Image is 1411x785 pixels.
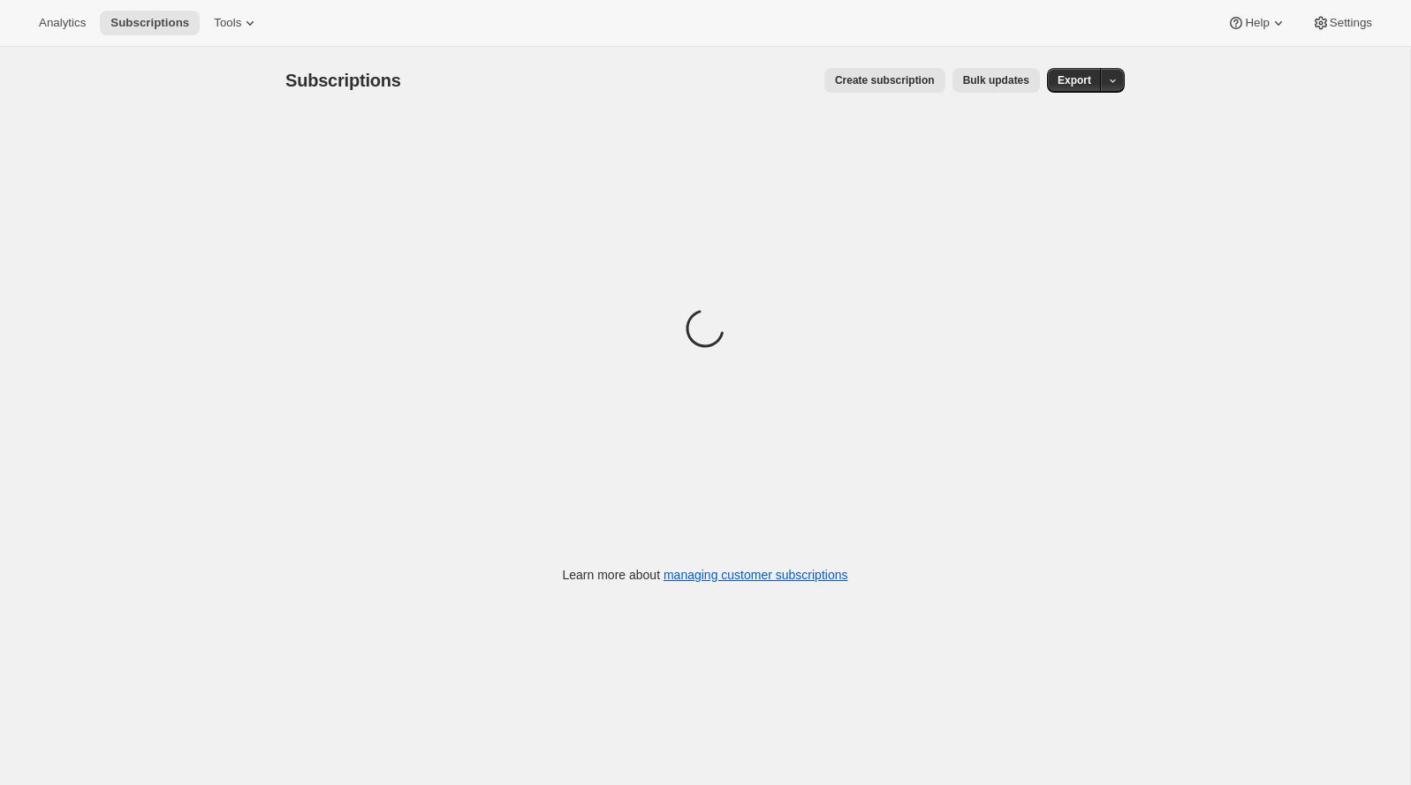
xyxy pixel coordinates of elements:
[835,73,935,87] span: Create subscription
[100,11,200,35] button: Subscriptions
[1047,68,1102,93] button: Export
[28,11,96,35] button: Analytics
[203,11,269,35] button: Tools
[1058,73,1091,87] span: Export
[563,566,848,584] p: Learn more about
[285,71,401,90] span: Subscriptions
[1301,11,1383,35] button: Settings
[214,16,241,30] span: Tools
[952,68,1040,93] button: Bulk updates
[664,568,848,582] a: managing customer subscriptions
[1217,11,1297,35] button: Help
[963,73,1029,87] span: Bulk updates
[1245,16,1269,30] span: Help
[110,16,189,30] span: Subscriptions
[1330,16,1372,30] span: Settings
[824,68,945,93] button: Create subscription
[39,16,86,30] span: Analytics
